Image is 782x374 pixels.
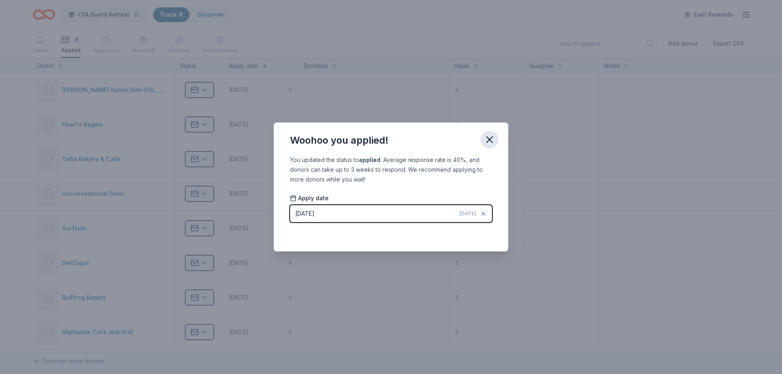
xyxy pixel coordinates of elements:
[359,156,380,163] b: applied
[295,209,314,219] div: [DATE]
[290,155,492,184] div: You updated the status to . Average response rate is 40%, and donors can take up to 3 weeks to re...
[459,210,476,217] span: [DATE]
[290,134,389,147] div: Woohoo you applied!
[290,194,329,202] span: Apply date
[290,205,492,222] button: [DATE][DATE]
